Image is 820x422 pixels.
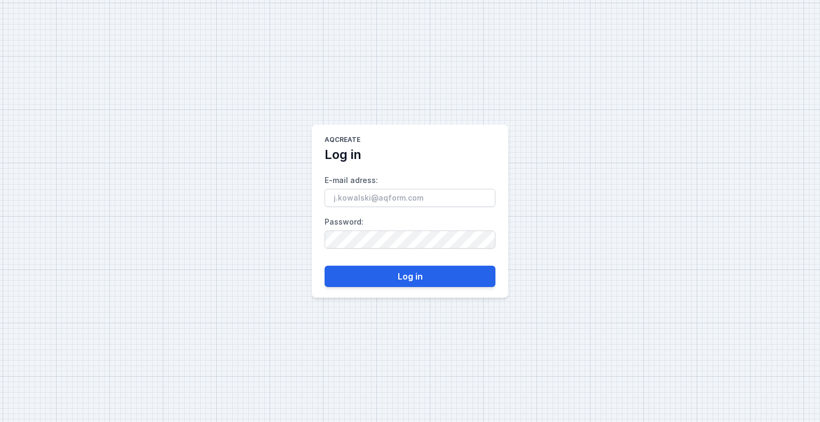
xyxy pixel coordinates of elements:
[325,266,495,287] button: Log in
[325,213,495,249] label: Password :
[325,189,495,207] input: E-mail adress:Open Keeper Popup
[325,136,360,146] h1: AQcreate
[325,230,495,249] input: Password:Open Keeper Popup
[325,146,361,163] h2: Log in
[325,172,495,207] label: E-mail adress :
